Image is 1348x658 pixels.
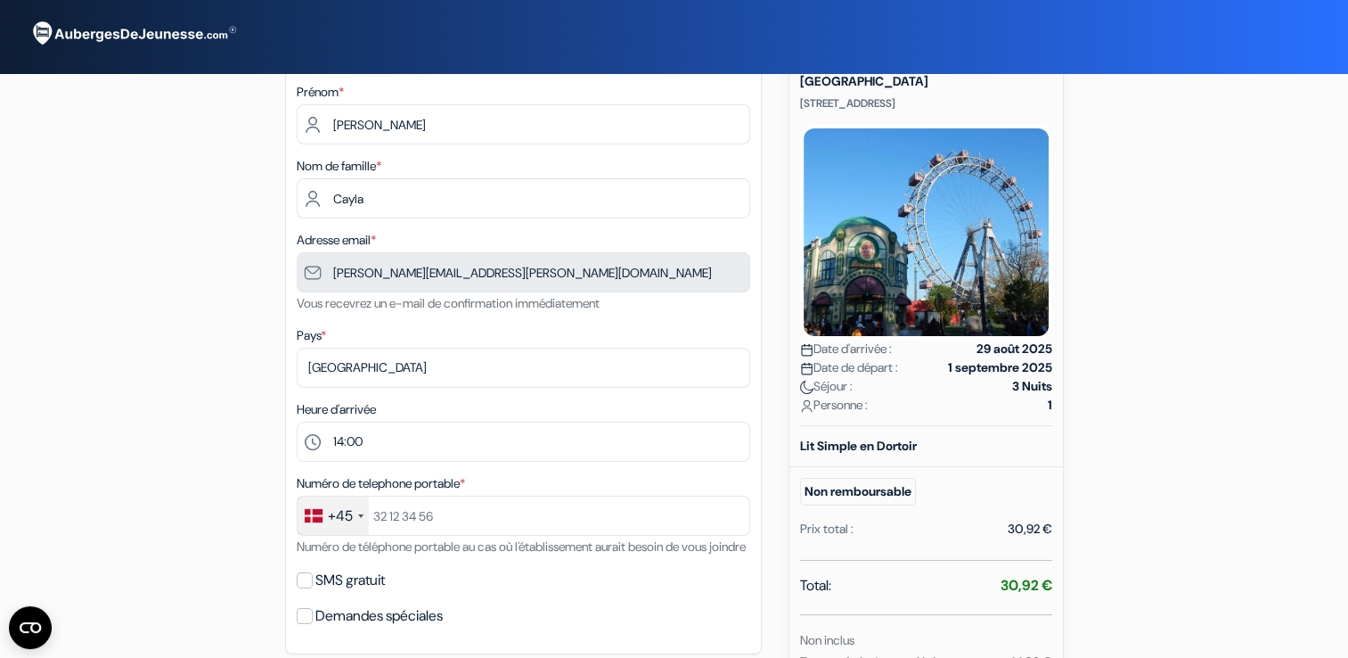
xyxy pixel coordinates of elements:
[297,295,600,311] small: Vous recevrez un e-mail de confirmation immédiatement
[800,575,831,596] span: Total:
[1008,520,1052,539] div: 30,92 €
[800,74,1052,89] h5: [GEOGRAPHIC_DATA]
[298,497,369,535] div: Denmark (Danmark): +45
[297,326,326,345] label: Pays
[297,252,750,292] input: Entrer adresse e-mail
[1001,576,1052,595] strong: 30,92 €
[800,343,813,357] img: calendar.svg
[800,377,853,396] span: Séjour :
[976,340,1052,358] strong: 29 août 2025
[800,396,868,415] span: Personne :
[948,358,1052,377] strong: 1 septembre 2025
[297,539,746,555] small: Numéro de téléphone portable au cas où l'établissement aurait besoin de vous joindre
[297,400,376,419] label: Heure d'arrivée
[1048,396,1052,415] strong: 1
[297,104,750,144] input: Entrez votre prénom
[297,496,750,536] input: 32 12 34 56
[800,340,892,358] span: Date d'arrivée :
[297,157,381,176] label: Nom de famille
[9,606,52,649] button: CMP-Widget öffnen
[800,96,1052,111] p: [STREET_ADDRESS]
[297,474,465,493] label: Numéro de telephone portable
[21,10,244,58] img: AubergesDeJeunesse.com
[800,632,854,648] small: Non inclus
[315,568,385,593] label: SMS gratuit
[800,362,813,375] img: calendar.svg
[800,358,898,377] span: Date de départ :
[1012,377,1052,396] strong: 3 Nuits
[800,438,917,454] b: Lit Simple en Dortoir
[297,83,344,102] label: Prénom
[328,506,353,527] div: +45
[800,478,916,506] small: Non remboursable
[315,604,443,629] label: Demandes spéciales
[800,520,854,539] div: Prix total :
[297,231,376,250] label: Adresse email
[297,178,750,218] input: Entrer le nom de famille
[800,399,813,413] img: user_icon.svg
[800,381,813,394] img: moon.svg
